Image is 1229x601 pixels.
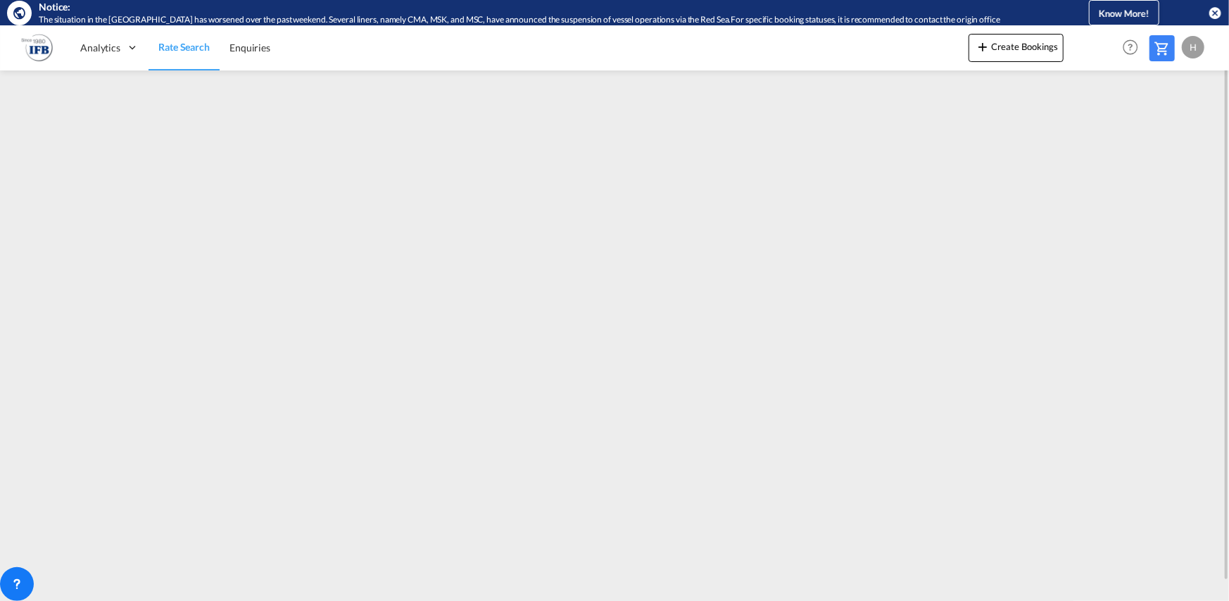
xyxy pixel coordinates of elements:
[1182,36,1204,58] div: H
[1208,6,1222,20] button: icon-close-circle
[969,34,1064,62] button: icon-plus 400-fgCreate Bookings
[974,38,991,55] md-icon: icon-plus 400-fg
[70,25,149,70] div: Analytics
[1099,8,1149,19] span: Know More!
[21,32,53,63] img: b628ab10256c11eeb52753acbc15d091.png
[80,41,120,55] span: Analytics
[1118,35,1149,61] div: Help
[229,42,270,54] span: Enquiries
[220,25,280,70] a: Enquiries
[158,41,210,53] span: Rate Search
[13,6,27,20] md-icon: icon-earth
[149,25,220,70] a: Rate Search
[39,14,1040,26] div: The situation in the Red Sea has worsened over the past weekend. Several liners, namely CMA, MSK,...
[1118,35,1142,59] span: Help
